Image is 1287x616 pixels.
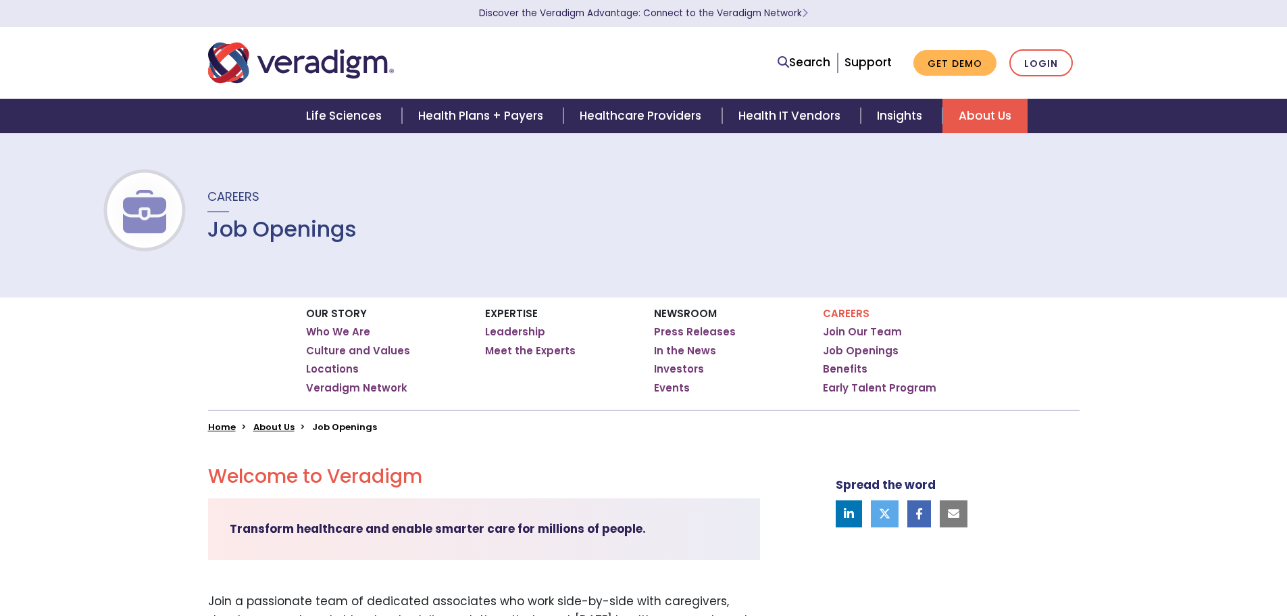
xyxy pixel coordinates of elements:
a: Locations [306,362,359,376]
strong: Spread the word [836,477,936,493]
a: Early Talent Program [823,381,936,395]
a: Healthcare Providers [563,99,722,133]
a: Insights [861,99,942,133]
span: Learn More [802,7,808,20]
a: Press Releases [654,325,736,339]
span: Careers [207,188,259,205]
a: Support [844,54,892,70]
a: Login [1009,49,1073,77]
a: Culture and Values [306,344,410,358]
a: About Us [942,99,1028,133]
h1: Job Openings [207,216,357,242]
a: Get Demo [913,50,996,76]
a: Life Sciences [290,99,402,133]
strong: Transform healthcare and enable smarter care for millions of people. [230,521,646,537]
a: Join Our Team [823,325,902,339]
a: Health Plans + Payers [402,99,563,133]
a: Investors [654,362,704,376]
h2: Welcome to Veradigm [208,465,760,488]
a: About Us [253,421,295,433]
a: Discover the Veradigm Advantage: Connect to the Veradigm NetworkLearn More [479,7,808,20]
a: Search [778,53,830,72]
a: Meet the Experts [485,344,576,358]
a: Events [654,381,690,395]
a: Veradigm Network [306,381,407,395]
a: Home [208,421,236,433]
a: In the News [654,344,716,358]
a: Job Openings [823,344,899,358]
a: Leadership [485,325,545,339]
img: Veradigm logo [208,41,394,85]
a: Benefits [823,362,867,376]
a: Who We Are [306,325,370,339]
a: Health IT Vendors [722,99,861,133]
